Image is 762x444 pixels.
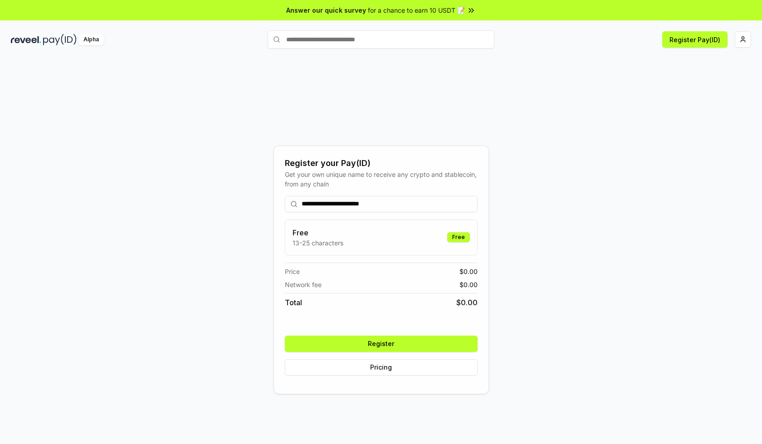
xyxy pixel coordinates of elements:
span: for a chance to earn 10 USDT 📝 [368,5,465,15]
button: Register Pay(ID) [662,31,728,48]
p: 13-25 characters [293,238,343,248]
button: Register [285,336,478,352]
div: Get your own unique name to receive any crypto and stablecoin, from any chain [285,170,478,189]
span: Total [285,297,302,308]
img: pay_id [43,34,77,45]
span: Price [285,267,300,276]
span: $ 0.00 [459,280,478,289]
span: Network fee [285,280,322,289]
button: Pricing [285,359,478,376]
img: reveel_dark [11,34,41,45]
div: Alpha [78,34,104,45]
span: $ 0.00 [459,267,478,276]
div: Free [447,232,470,242]
span: $ 0.00 [456,297,478,308]
h3: Free [293,227,343,238]
span: Answer our quick survey [286,5,366,15]
div: Register your Pay(ID) [285,157,478,170]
